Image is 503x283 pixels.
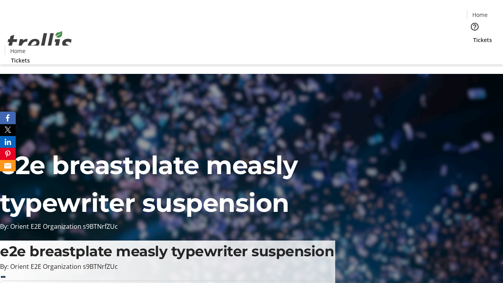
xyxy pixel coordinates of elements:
[473,36,492,44] span: Tickets
[467,19,483,35] button: Help
[467,11,492,19] a: Home
[5,56,36,64] a: Tickets
[5,22,75,62] img: Orient E2E Organization s9BTNrfZUc's Logo
[10,47,26,55] span: Home
[467,36,498,44] a: Tickets
[5,47,30,55] a: Home
[11,56,30,64] span: Tickets
[472,11,488,19] span: Home
[467,44,483,60] button: Cart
